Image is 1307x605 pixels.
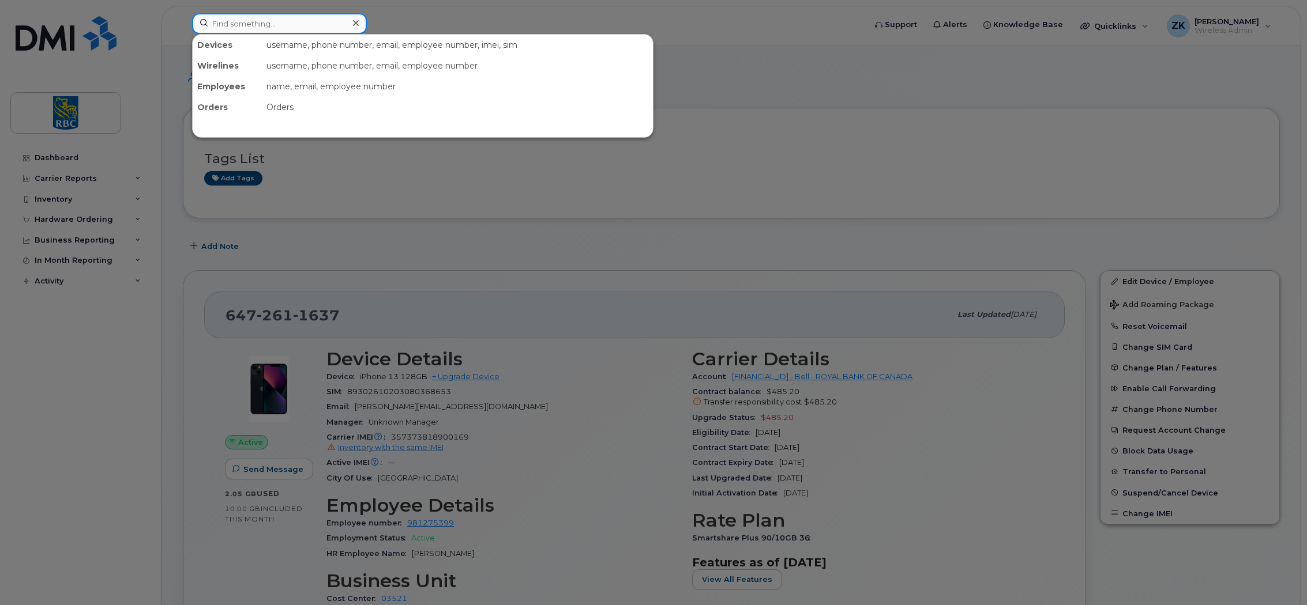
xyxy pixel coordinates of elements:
[193,55,262,76] div: Wirelines
[193,97,262,118] div: Orders
[262,97,653,118] div: Orders
[262,35,653,55] div: username, phone number, email, employee number, imei, sim
[262,76,653,97] div: name, email, employee number
[262,55,653,76] div: username, phone number, email, employee number
[193,76,262,97] div: Employees
[193,35,262,55] div: Devices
